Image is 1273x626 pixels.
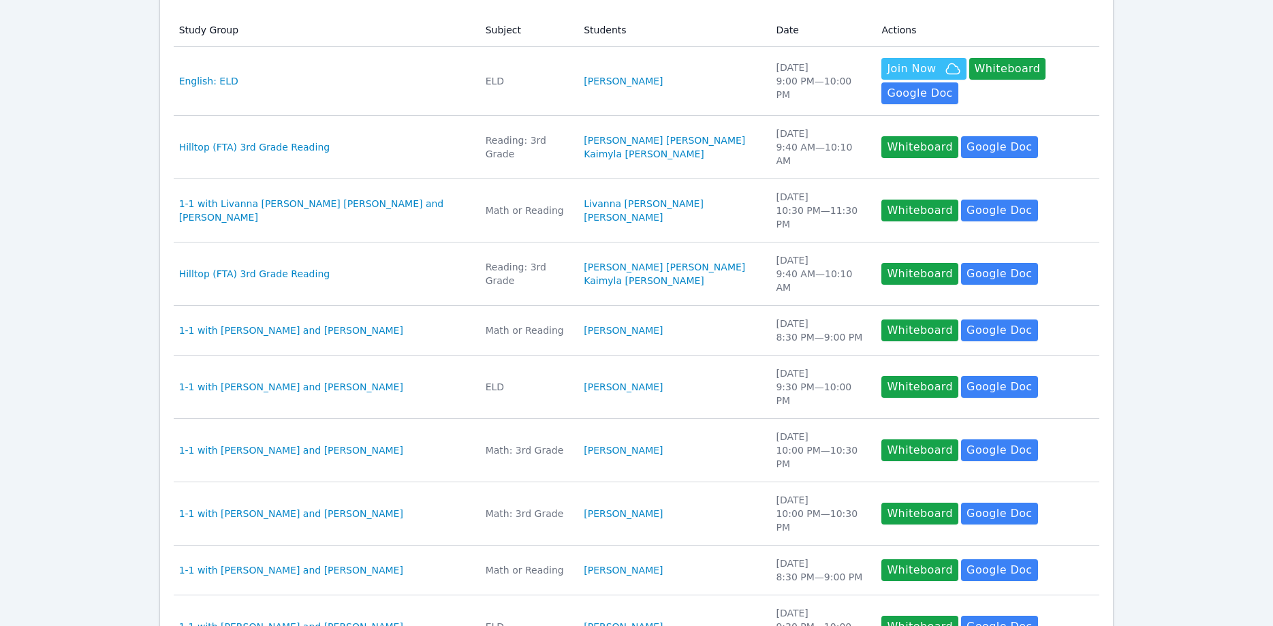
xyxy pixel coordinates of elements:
[174,47,1100,116] tr: English: ELDELD[PERSON_NAME][DATE]9:00 PM—10:00 PMJoin NowWhiteboardGoogle Doc
[486,380,568,394] div: ELD
[486,324,568,337] div: Math or Reading
[179,74,238,88] a: English: ELD
[174,242,1100,306] tr: Hilltop (FTA) 3rd Grade ReadingReading: 3rd Grade[PERSON_NAME] [PERSON_NAME]Kaimyla [PERSON_NAME]...
[776,366,865,407] div: [DATE] 9:30 PM — 10:00 PM
[584,324,663,337] a: [PERSON_NAME]
[961,319,1037,341] a: Google Doc
[881,58,966,80] button: Join Now
[179,197,469,224] a: 1-1 with Livanna [PERSON_NAME] [PERSON_NAME] and [PERSON_NAME]
[584,147,704,161] a: Kaimyla [PERSON_NAME]
[179,267,330,281] a: Hilltop (FTA) 3rd Grade Reading
[179,324,403,337] a: 1-1 with [PERSON_NAME] and [PERSON_NAME]
[486,260,568,287] div: Reading: 3rd Grade
[174,306,1100,356] tr: 1-1 with [PERSON_NAME] and [PERSON_NAME]Math or Reading[PERSON_NAME][DATE]8:30 PM—9:00 PMWhiteboa...
[776,493,865,534] div: [DATE] 10:00 PM — 10:30 PM
[768,14,873,47] th: Date
[477,14,576,47] th: Subject
[486,443,568,457] div: Math: 3rd Grade
[486,74,568,88] div: ELD
[486,204,568,217] div: Math or Reading
[584,260,745,274] a: [PERSON_NAME] [PERSON_NAME]
[776,127,865,168] div: [DATE] 9:40 AM — 10:10 AM
[881,559,958,581] button: Whiteboard
[584,443,663,457] a: [PERSON_NAME]
[584,134,745,147] a: [PERSON_NAME] [PERSON_NAME]
[174,482,1100,546] tr: 1-1 with [PERSON_NAME] and [PERSON_NAME]Math: 3rd Grade[PERSON_NAME][DATE]10:00 PM—10:30 PMWhiteb...
[961,200,1037,221] a: Google Doc
[486,134,568,161] div: Reading: 3rd Grade
[179,380,403,394] a: 1-1 with [PERSON_NAME] and [PERSON_NAME]
[776,557,865,584] div: [DATE] 8:30 PM — 9:00 PM
[776,61,865,101] div: [DATE] 9:00 PM — 10:00 PM
[584,380,663,394] a: [PERSON_NAME]
[881,200,958,221] button: Whiteboard
[961,559,1037,581] a: Google Doc
[584,274,704,287] a: Kaimyla [PERSON_NAME]
[174,419,1100,482] tr: 1-1 with [PERSON_NAME] and [PERSON_NAME]Math: 3rd Grade[PERSON_NAME][DATE]10:00 PM—10:30 PMWhiteb...
[179,443,403,457] a: 1-1 with [PERSON_NAME] and [PERSON_NAME]
[881,82,958,104] a: Google Doc
[486,563,568,577] div: Math or Reading
[776,317,865,344] div: [DATE] 8:30 PM — 9:00 PM
[576,14,768,47] th: Students
[961,439,1037,461] a: Google Doc
[174,356,1100,419] tr: 1-1 with [PERSON_NAME] and [PERSON_NAME]ELD[PERSON_NAME][DATE]9:30 PM—10:00 PMWhiteboardGoogle Doc
[881,319,958,341] button: Whiteboard
[174,546,1100,595] tr: 1-1 with [PERSON_NAME] and [PERSON_NAME]Math or Reading[PERSON_NAME][DATE]8:30 PM—9:00 PMWhiteboa...
[776,253,865,294] div: [DATE] 9:40 AM — 10:10 AM
[776,430,865,471] div: [DATE] 10:00 PM — 10:30 PM
[174,179,1100,242] tr: 1-1 with Livanna [PERSON_NAME] [PERSON_NAME] and [PERSON_NAME]Math or ReadingLivanna [PERSON_NAME...
[881,263,958,285] button: Whiteboard
[179,507,403,520] a: 1-1 with [PERSON_NAME] and [PERSON_NAME]
[969,58,1046,80] button: Whiteboard
[873,14,1099,47] th: Actions
[776,190,865,231] div: [DATE] 10:30 PM — 11:30 PM
[881,503,958,525] button: Whiteboard
[174,14,477,47] th: Study Group
[961,376,1037,398] a: Google Doc
[584,74,663,88] a: [PERSON_NAME]
[961,503,1037,525] a: Google Doc
[887,61,936,77] span: Join Now
[179,563,403,577] a: 1-1 with [PERSON_NAME] and [PERSON_NAME]
[881,376,958,398] button: Whiteboard
[486,507,568,520] div: Math: 3rd Grade
[584,197,759,224] a: Livanna [PERSON_NAME] [PERSON_NAME]
[179,140,330,154] a: Hilltop (FTA) 3rd Grade Reading
[584,563,663,577] a: [PERSON_NAME]
[881,136,958,158] button: Whiteboard
[881,439,958,461] button: Whiteboard
[584,507,663,520] a: [PERSON_NAME]
[961,263,1037,285] a: Google Doc
[961,136,1037,158] a: Google Doc
[174,116,1100,179] tr: Hilltop (FTA) 3rd Grade ReadingReading: 3rd Grade[PERSON_NAME] [PERSON_NAME]Kaimyla [PERSON_NAME]...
